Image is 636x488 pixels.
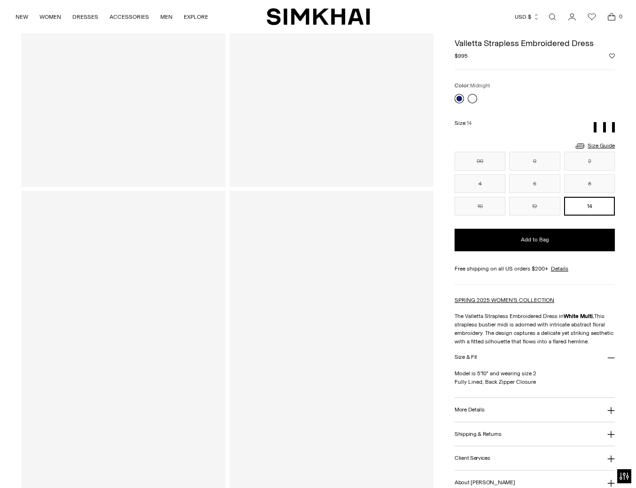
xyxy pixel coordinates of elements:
[110,7,149,27] a: ACCESSORIES
[455,431,502,437] h3: Shipping & Returns
[455,354,477,360] h3: Size & Fit
[564,313,594,319] strong: White Multi.
[455,39,615,47] h1: Valletta Strapless Embroidered Dress
[609,53,615,59] button: Add to Wishlist
[267,8,370,26] a: SIMKHAI
[455,119,471,128] label: Size:
[564,197,615,216] button: 14
[564,174,615,193] button: 8
[616,12,625,21] span: 0
[39,7,61,27] a: WOMEN
[470,83,490,89] span: Midnight
[455,422,615,446] button: Shipping & Returns
[455,346,615,370] button: Size & Fit
[72,7,98,27] a: DRESSES
[455,480,515,486] h3: About [PERSON_NAME]
[455,455,490,461] h3: Client Services
[455,52,468,60] span: $995
[564,152,615,170] button: 2
[509,152,560,170] button: 0
[455,152,505,170] button: 00
[602,8,621,26] a: Open cart modal
[582,8,601,26] a: Wishlist
[184,7,208,27] a: EXPLORE
[160,7,173,27] a: MEN
[563,8,581,26] a: Go to the account page
[574,140,615,152] a: Size Guide
[455,369,615,386] p: Model is 5'10" and wearing size 2 Fully Lined, Back Zipper Closure
[467,120,471,126] span: 14
[509,174,560,193] button: 6
[455,229,615,251] button: Add to Bag
[455,312,615,346] p: The Valletta Strapless Embroidered Dress in This strapless bustier midi is adorned with intricate...
[455,197,505,216] button: 10
[455,81,490,90] label: Color:
[455,398,615,422] button: More Details
[509,197,560,216] button: 12
[551,264,568,273] a: Details
[455,297,554,303] a: SPRING 2025 WOMEN'S COLLECTION
[543,8,562,26] a: Open search modal
[16,7,28,27] a: NEW
[515,7,540,27] button: USD $
[455,264,615,273] div: Free shipping on all US orders $200+
[455,407,484,413] h3: More Details
[521,236,549,244] span: Add to Bag
[455,446,615,470] button: Client Services
[455,174,505,193] button: 4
